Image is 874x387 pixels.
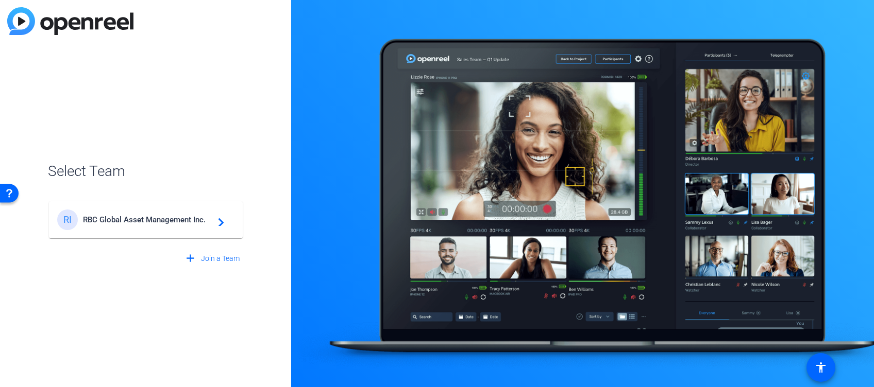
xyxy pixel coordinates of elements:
[180,250,244,268] button: Join a Team
[83,215,212,224] span: RBC Global Asset Management Inc.
[7,7,133,35] img: blue-gradient.svg
[212,214,224,226] mat-icon: navigate_next
[57,209,78,230] div: RI
[184,252,197,265] mat-icon: add
[48,161,244,182] span: Select Team
[815,361,827,374] mat-icon: accessibility
[201,253,240,264] span: Join a Team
